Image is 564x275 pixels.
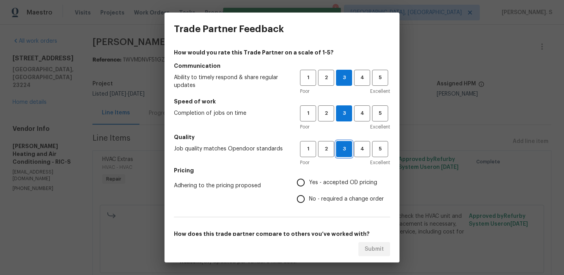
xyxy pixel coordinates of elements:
[174,74,287,89] span: Ability to timely respond & share regular updates
[319,145,333,154] span: 2
[355,109,369,118] span: 4
[355,73,369,82] span: 4
[174,166,390,174] h5: Pricing
[336,70,352,86] button: 3
[318,70,334,86] button: 2
[174,62,390,70] h5: Communication
[355,145,369,154] span: 4
[174,145,287,153] span: Job quality matches Opendoor standards
[370,159,390,166] span: Excellent
[301,109,315,118] span: 1
[372,141,388,157] button: 5
[336,73,352,82] span: 3
[174,49,390,56] h4: How would you rate this Trade Partner on a scale of 1-5?
[373,109,387,118] span: 5
[301,145,315,154] span: 1
[174,133,390,141] h5: Quality
[370,87,390,95] span: Excellent
[309,195,384,203] span: No - required a change order
[319,109,333,118] span: 2
[300,159,309,166] span: Poor
[309,179,377,187] span: Yes - accepted OD pricing
[336,105,352,121] button: 3
[174,24,284,34] h3: Trade Partner Feedback
[301,73,315,82] span: 1
[372,105,388,121] button: 5
[318,141,334,157] button: 2
[174,109,287,117] span: Completion of jobs on time
[370,123,390,131] span: Excellent
[300,141,316,157] button: 1
[174,230,390,238] h5: How does this trade partner compare to others you’ve worked with?
[319,73,333,82] span: 2
[354,105,370,121] button: 4
[354,70,370,86] button: 4
[174,98,390,105] h5: Speed of work
[318,105,334,121] button: 2
[373,145,387,154] span: 5
[354,141,370,157] button: 4
[336,109,352,118] span: 3
[300,87,309,95] span: Poor
[372,70,388,86] button: 5
[336,145,352,154] span: 3
[300,105,316,121] button: 1
[373,73,387,82] span: 5
[174,182,284,190] span: Adhering to the pricing proposed
[300,70,316,86] button: 1
[300,123,309,131] span: Poor
[297,174,390,207] div: Pricing
[336,141,352,157] button: 3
